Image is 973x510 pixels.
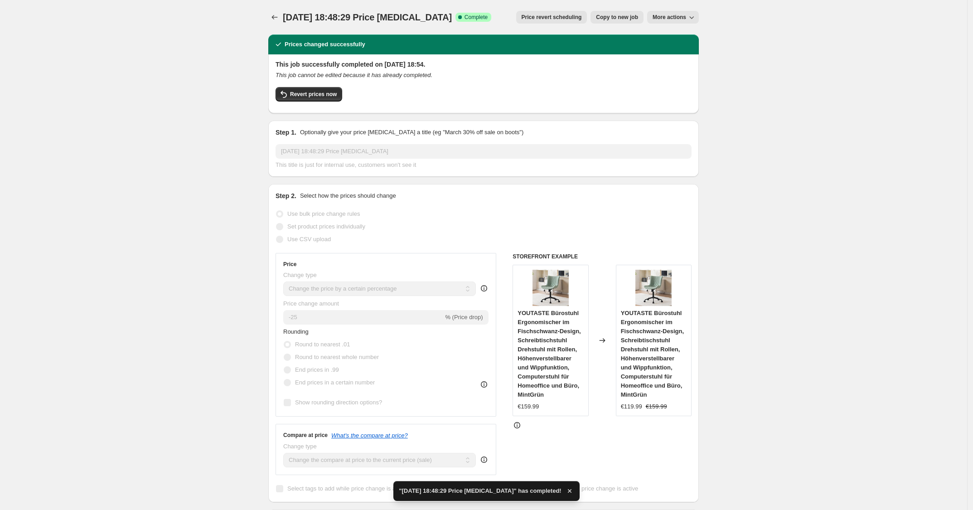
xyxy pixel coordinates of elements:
span: % (Price drop) [445,314,483,321]
h2: Prices changed successfully [285,40,365,49]
span: Use bulk price change rules [287,210,360,217]
span: Change type [283,272,317,278]
span: Change type [283,443,317,450]
p: Optionally give your price [MEDICAL_DATA] a title (eg "March 30% off sale on boots") [300,128,523,137]
span: End prices in .99 [295,366,339,373]
span: Show rounding direction options? [295,399,382,406]
h6: STOREFRONT EXAMPLE [513,253,692,260]
span: [DATE] 18:48:29 Price [MEDICAL_DATA] [283,12,452,22]
span: Copy to new job [596,14,638,21]
span: End prices in a certain number [295,379,375,386]
div: help [479,284,489,293]
span: Set product prices individually [287,223,365,230]
i: This job cannot be edited because it has already completed. [276,72,432,78]
p: Select how the prices should change [300,191,396,200]
button: Revert prices now [276,87,342,102]
h2: Step 1. [276,128,296,137]
span: Price change amount [283,300,339,307]
img: 71TOhckLcbL_80x.jpg [635,270,672,306]
h3: Price [283,261,296,268]
span: More actions [653,14,686,21]
h2: This job successfully completed on [DATE] 18:54. [276,60,692,69]
span: Round to nearest whole number [295,354,379,360]
div: €159.99 [518,402,539,411]
button: More actions [647,11,699,24]
span: YOUTASTE Bürostuhl Ergonomischer im Fischschwanz-Design, Schreibtischstuhl Drehstuhl mit Rollen, ... [621,310,684,398]
button: Copy to new job [591,11,644,24]
img: 71TOhckLcbL_80x.jpg [532,270,569,306]
div: €119.99 [621,402,642,411]
span: Rounding [283,328,309,335]
button: Price change jobs [268,11,281,24]
button: What's the compare at price? [331,432,408,439]
h3: Compare at price [283,432,328,439]
strike: €159.99 [646,402,667,411]
span: Round to nearest .01 [295,341,350,348]
input: 30% off holiday sale [276,144,692,159]
h2: Step 2. [276,191,296,200]
span: Select tags to add while price change is active [287,485,408,492]
span: Price revert scheduling [522,14,582,21]
span: "[DATE] 18:48:29 Price [MEDICAL_DATA]" has completed! [399,486,561,495]
span: Revert prices now [290,91,337,98]
button: Price revert scheduling [516,11,587,24]
span: YOUTASTE Bürostuhl Ergonomischer im Fischschwanz-Design, Schreibtischstuhl Drehstuhl mit Rollen, ... [518,310,581,398]
span: Complete [465,14,488,21]
span: Use CSV upload [287,236,331,243]
input: -15 [283,310,443,325]
div: help [479,455,489,464]
span: This title is just for internal use, customers won't see it [276,161,416,168]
